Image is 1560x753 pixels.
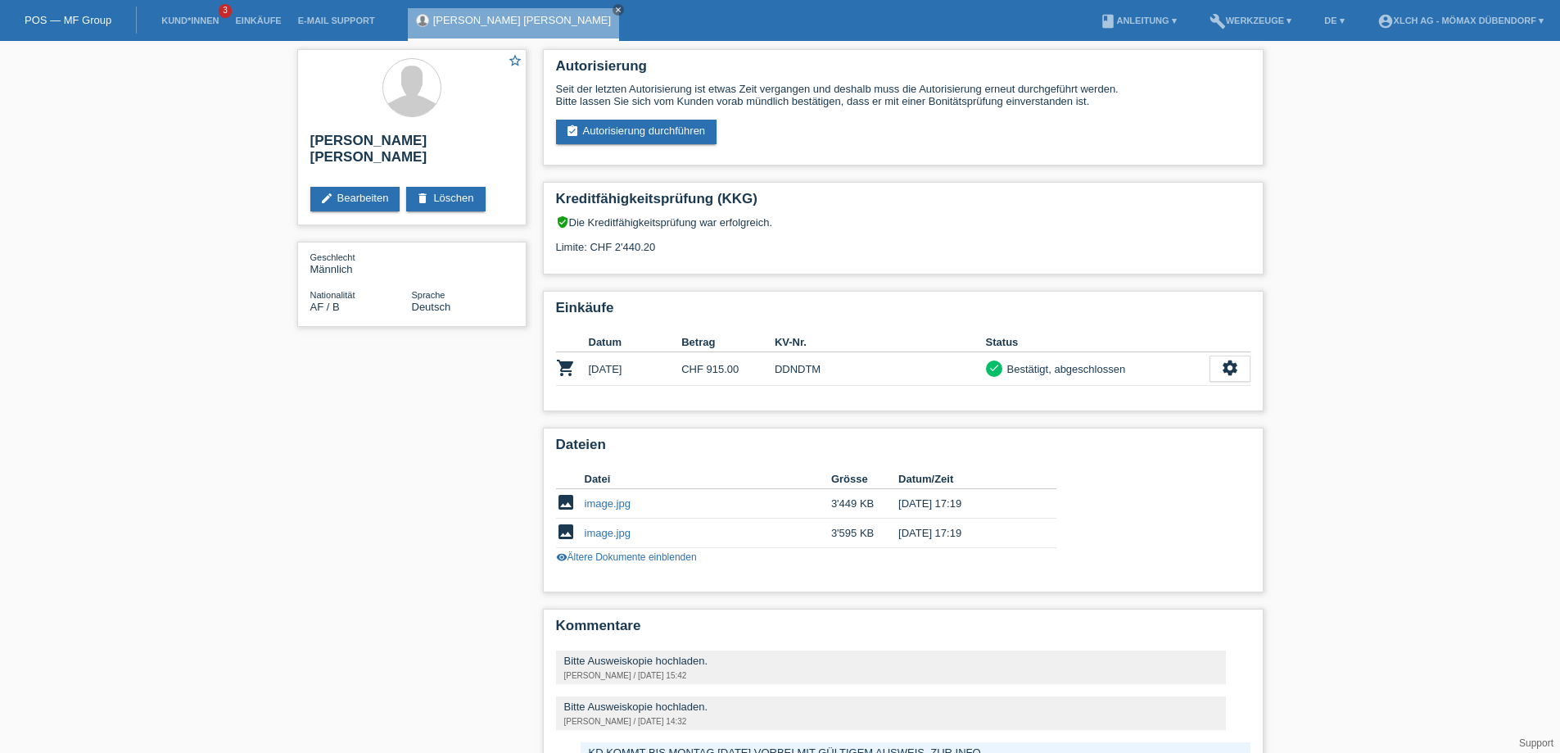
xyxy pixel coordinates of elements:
[1519,737,1553,749] a: Support
[508,53,522,68] i: star_border
[589,333,682,352] th: Datum
[564,655,1218,667] div: Bitte Ausweiskopie hochladen.
[585,469,831,489] th: Datei
[988,362,1000,374] i: check
[508,53,522,70] a: star_border
[556,551,697,563] a: visibilityÄltere Dokumente einblenden
[1100,13,1116,29] i: book
[775,333,986,352] th: KV-Nr.
[585,527,631,539] a: image.jpg
[320,192,333,205] i: edit
[416,192,429,205] i: delete
[613,4,624,16] a: close
[310,133,513,174] h2: [PERSON_NAME] [PERSON_NAME]
[556,215,1250,265] div: Die Kreditfähigkeitsprüfung war erfolgreich. Limite: CHF 2'440.20
[1316,16,1352,25] a: DE ▾
[775,352,986,386] td: DDNDTM
[898,469,1033,489] th: Datum/Zeit
[310,301,340,313] span: Afghanistan / B / 19.10.2015
[589,352,682,386] td: [DATE]
[1092,16,1184,25] a: bookAnleitung ▾
[310,252,355,262] span: Geschlecht
[1210,13,1226,29] i: build
[406,187,485,211] a: deleteLöschen
[556,300,1250,324] h2: Einkäufe
[831,469,898,489] th: Grösse
[564,717,1218,726] div: [PERSON_NAME] / [DATE] 14:32
[310,187,400,211] a: editBearbeiten
[219,4,232,18] span: 3
[556,358,576,378] i: POSP00026879
[1201,16,1300,25] a: buildWerkzeuge ▾
[898,489,1033,519] td: [DATE] 17:19
[556,492,576,512] i: image
[681,333,775,352] th: Betrag
[585,497,631,510] a: image.jpg
[310,290,355,300] span: Nationalität
[412,290,445,300] span: Sprache
[614,6,622,14] i: close
[556,58,1250,83] h2: Autorisierung
[556,215,569,229] i: verified_user
[986,333,1210,352] th: Status
[831,489,898,519] td: 3'449 KB
[25,14,111,26] a: POS — MF Group
[310,251,412,275] div: Männlich
[556,522,576,542] i: image
[1377,13,1394,29] i: account_circle
[556,191,1250,215] h2: Kreditfähigkeitsprüfung (KKG)
[556,437,1250,461] h2: Dateien
[556,120,717,144] a: assignment_turned_inAutorisierung durchführen
[1221,359,1239,377] i: settings
[564,671,1218,680] div: [PERSON_NAME] / [DATE] 15:42
[898,519,1033,548] td: [DATE] 17:19
[1002,361,1126,378] div: Bestätigt, abgeschlossen
[412,301,451,313] span: Deutsch
[564,701,1218,713] div: Bitte Ausweiskopie hochladen.
[566,125,579,138] i: assignment_turned_in
[831,519,898,548] td: 3'595 KB
[556,83,1250,107] div: Seit der letzten Autorisierung ist etwas Zeit vergangen und deshalb muss die Autorisierung erneut...
[290,16,383,25] a: E-Mail Support
[556,551,567,563] i: visibility
[433,14,611,26] a: [PERSON_NAME] [PERSON_NAME]
[227,16,289,25] a: Einkäufe
[1369,16,1552,25] a: account_circleXLCH AG - Mömax Dübendorf ▾
[153,16,227,25] a: Kund*innen
[556,618,1250,642] h2: Kommentare
[681,352,775,386] td: CHF 915.00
